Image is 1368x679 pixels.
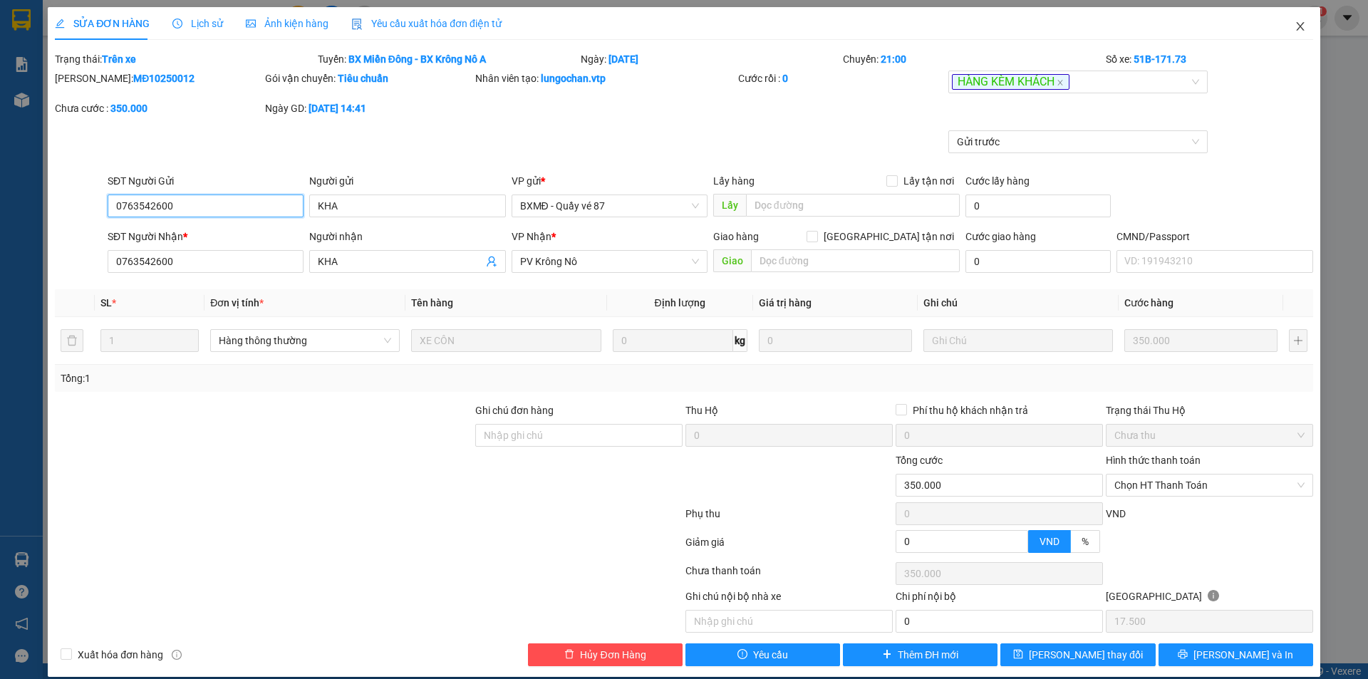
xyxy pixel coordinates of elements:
[108,173,304,189] div: SĐT Người Gửi
[684,534,894,559] div: Giảm giá
[1116,229,1312,244] div: CMND/Passport
[1106,403,1313,418] div: Trạng thái Thu Hộ
[143,103,192,111] span: PV Bình Dương
[684,563,894,588] div: Chưa thanh toán
[907,403,1034,418] span: Phí thu hộ khách nhận trả
[965,195,1111,217] input: Cước lấy hàng
[55,19,65,28] span: edit
[713,175,755,187] span: Lấy hàng
[898,647,958,663] span: Thêm ĐH mới
[265,100,472,116] div: Ngày GD:
[520,251,699,272] span: PV Krông Nô
[135,64,201,75] span: 06:23:36 [DATE]
[1106,589,1313,610] div: [GEOGRAPHIC_DATA]
[713,231,759,242] span: Giao hàng
[512,173,708,189] div: VP gửi
[61,329,83,352] button: delete
[411,297,453,309] span: Tên hàng
[351,19,363,30] img: icon
[580,647,646,663] span: Hủy Đơn Hàng
[1082,536,1089,547] span: %
[1114,475,1305,496] span: Chọn HT Thanh Toán
[782,73,788,84] b: 0
[1000,643,1155,666] button: save[PERSON_NAME] thay đổi
[109,99,132,120] span: Nơi nhận:
[1114,425,1305,446] span: Chưa thu
[265,71,472,86] div: Gói vận chuyển:
[309,103,366,114] b: [DATE] 14:41
[1029,647,1143,663] span: [PERSON_NAME] thay đổi
[100,297,112,309] span: SL
[1013,649,1023,660] span: save
[172,19,182,28] span: clock-circle
[1040,536,1059,547] span: VND
[896,589,1103,610] div: Chi phí nội bộ
[564,649,574,660] span: delete
[737,649,747,660] span: exclamation-circle
[475,71,735,86] div: Nhân viên tạo:
[713,249,751,272] span: Giao
[684,506,894,531] div: Phụ thu
[520,195,699,217] span: BXMĐ - Quầy vé 87
[309,173,505,189] div: Người gửi
[733,329,747,352] span: kg
[1159,643,1313,666] button: printer[PERSON_NAME] và In
[918,289,1119,317] th: Ghi chú
[133,73,195,84] b: MĐ10250012
[655,297,705,309] span: Định lượng
[685,643,840,666] button: exclamation-circleYêu cầu
[110,103,147,114] b: 350.000
[210,297,264,309] span: Đơn vị tính
[411,329,601,352] input: VD: Bàn, Ghế
[1289,329,1307,352] button: plus
[246,19,256,28] span: picture
[1178,649,1188,660] span: printer
[1295,21,1306,32] span: close
[608,53,638,65] b: [DATE]
[1208,590,1219,601] span: info-circle
[102,53,136,65] b: Trên xe
[1280,7,1320,47] button: Close
[55,18,150,29] span: SỬA ĐƠN HÀNG
[1057,79,1064,86] span: close
[541,73,606,84] b: lungochan.vtp
[1124,329,1278,352] input: 0
[713,194,746,217] span: Lấy
[759,329,912,352] input: 0
[37,23,115,76] strong: CÔNG TY TNHH [GEOGRAPHIC_DATA] 214 QL13 - P.26 - Q.BÌNH THẠNH - TP HCM 1900888606
[579,51,842,67] div: Ngày:
[751,249,960,272] input: Dọc đường
[923,329,1113,352] input: Ghi Chú
[896,455,943,466] span: Tổng cước
[1124,297,1173,309] span: Cước hàng
[309,229,505,244] div: Người nhận
[475,405,554,416] label: Ghi chú đơn hàng
[881,53,906,65] b: 21:00
[61,370,528,386] div: Tổng: 1
[172,650,182,660] span: info-circle
[486,256,497,267] span: user-add
[759,297,812,309] span: Giá trị hàng
[1134,53,1186,65] b: 51B-171.73
[1106,508,1126,519] span: VND
[843,643,997,666] button: plusThêm ĐH mới
[685,405,718,416] span: Thu Hộ
[351,18,502,29] span: Yêu cầu xuất hóa đơn điện tử
[53,51,316,67] div: Trạng thái:
[1106,455,1201,466] label: Hình thức thanh toán
[753,647,788,663] span: Yêu cầu
[348,53,486,65] b: BX Miền Đông - BX Krông Nô A
[965,231,1036,242] label: Cước giao hàng
[316,51,579,67] div: Tuyến:
[1104,51,1315,67] div: Số xe:
[55,71,262,86] div: [PERSON_NAME]:
[172,18,223,29] span: Lịch sử
[882,649,892,660] span: plus
[475,424,683,447] input: Ghi chú đơn hàng
[246,18,328,29] span: Ảnh kiện hàng
[338,73,388,84] b: Tiêu chuẩn
[952,74,1069,90] span: HÀNG KÈM KHÁCH
[48,100,89,108] span: PV Krông Nô
[965,175,1030,187] label: Cước lấy hàng
[957,131,1200,152] span: Gửi trước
